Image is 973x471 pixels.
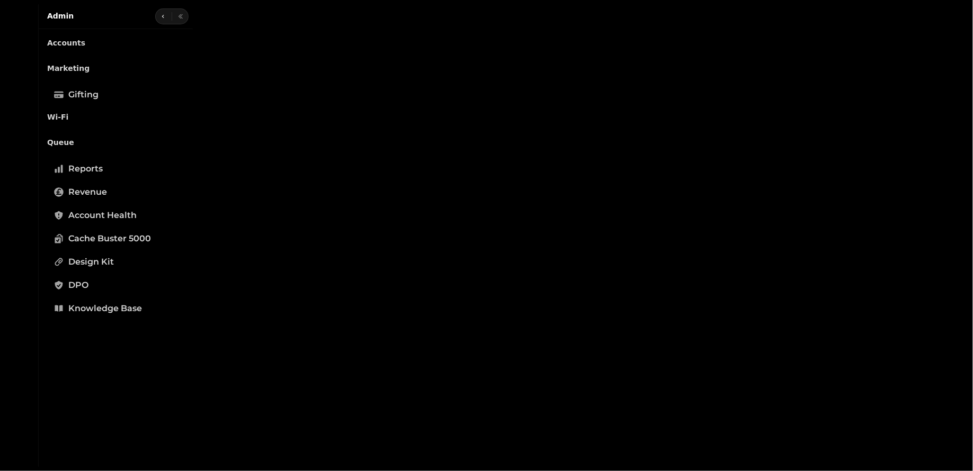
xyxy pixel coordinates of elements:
span: Reports [68,162,103,175]
a: Account Health [47,205,184,226]
h2: Admin [47,11,74,21]
span: Account Health [68,209,137,222]
a: DPO [47,275,184,296]
p: Accounts [47,33,184,52]
a: Reports [47,158,184,179]
span: Gifting [68,88,99,101]
a: Gifting [47,84,184,105]
a: Knowledge Base [47,298,184,319]
a: Design Kit [47,251,184,273]
a: Revenue [47,182,184,203]
span: DPO [68,279,88,292]
span: Design Kit [68,256,114,268]
span: Knowledge Base [68,302,142,315]
span: Revenue [68,186,107,198]
span: Cache Buster 5000 [68,232,151,245]
nav: Tabs [39,29,193,467]
a: Cache Buster 5000 [47,228,184,249]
